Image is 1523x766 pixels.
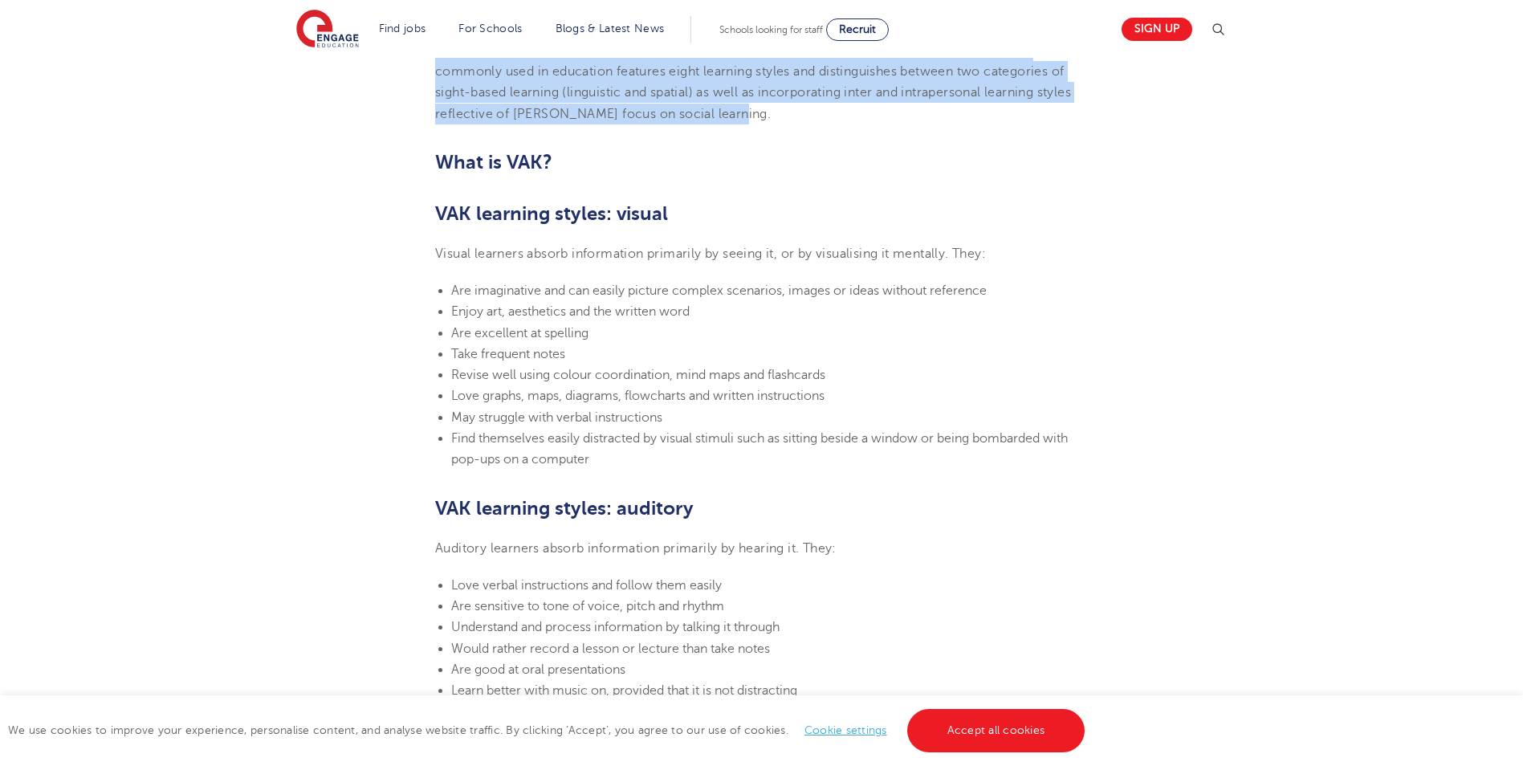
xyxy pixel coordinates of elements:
[451,683,797,698] span: Learn better with music on, provided that it is not distracting
[435,43,1071,121] span: Other learning styles based on the VAK/VARK learning models have also been postulated. A model co...
[296,10,359,50] img: Engage Education
[451,326,588,340] span: Are excellent at spelling
[826,18,889,41] a: Recruit
[839,23,876,35] span: Recruit
[719,24,823,35] span: Schools looking for staff
[804,724,887,736] a: Cookie settings
[435,541,837,556] span: Auditory learners absorb information primarily by hearing it. They:
[451,599,724,613] span: Are sensitive to tone of voice, pitch and rhythm
[379,22,426,35] a: Find jobs
[458,22,522,35] a: For Schools
[8,724,1089,736] span: We use cookies to improve your experience, personalise content, and analyse website traffic. By c...
[451,368,825,382] span: Revise well using colour coordination, mind maps and flashcards
[451,347,565,361] span: Take frequent notes
[451,578,722,593] span: Love verbal instructions and follow them easily
[1122,18,1192,41] a: Sign up
[451,304,690,319] span: Enjoy art, aesthetics and the written word
[451,642,770,656] span: Would rather record a lesson or lecture than take notes
[556,22,665,35] a: Blogs & Latest News
[435,202,668,225] b: VAK learning styles: visual
[435,247,986,261] span: Visual learners absorb information primarily by seeing it, or by visualising it mentally. They:
[451,431,1068,467] span: Find themselves easily distracted by visual stimuli such as sitting beside a window or being bomb...
[451,410,662,425] span: May struggle with verbal instructions
[451,389,825,403] span: Love graphs, maps, diagrams, flowcharts and written instructions
[435,149,1088,176] h2: What is VAK?
[435,497,694,519] b: VAK learning styles: auditory
[451,283,987,298] span: Are imaginative and can easily picture complex scenarios, images or ideas without reference
[451,662,625,677] span: Are good at oral presentations
[451,620,780,634] span: Understand and process information by talking it through
[907,709,1085,752] a: Accept all cookies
